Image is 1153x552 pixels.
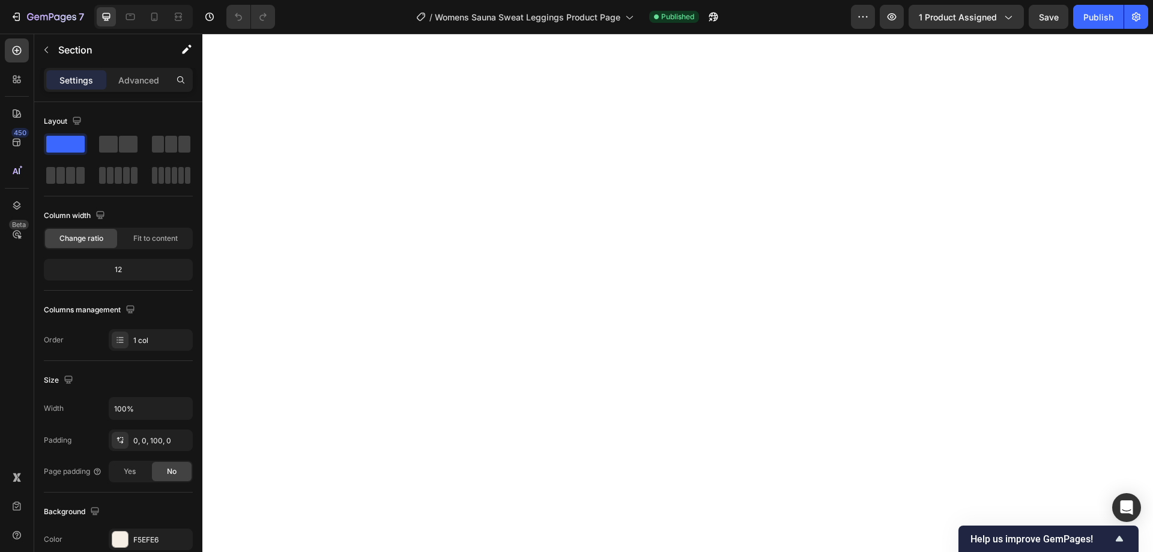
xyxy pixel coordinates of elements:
button: Save [1029,5,1068,29]
div: F5EFE6 [133,535,190,545]
span: No [167,466,177,477]
input: Auto [109,398,192,419]
div: Layout [44,114,84,130]
span: Help us improve GemPages! [970,533,1112,545]
p: Section [58,43,157,57]
p: Settings [59,74,93,86]
button: Show survey - Help us improve GemPages! [970,532,1127,546]
div: 0, 0, 100, 0 [133,435,190,446]
div: Column width [44,208,107,224]
span: Published [661,11,694,22]
div: Size [44,372,76,389]
span: 1 product assigned [919,11,997,23]
div: Beta [9,220,29,229]
div: Background [44,504,102,520]
span: Save [1039,12,1059,22]
button: 1 product assigned [909,5,1024,29]
div: Columns management [44,302,138,318]
div: 1 col [133,335,190,346]
div: Undo/Redo [226,5,275,29]
div: Publish [1083,11,1113,23]
div: 12 [46,261,190,278]
p: 7 [79,10,84,24]
div: Width [44,403,64,414]
div: Page padding [44,466,102,477]
button: Publish [1073,5,1124,29]
div: Color [44,534,62,545]
span: Yes [124,466,136,477]
iframe: Design area [202,34,1153,552]
button: 7 [5,5,89,29]
div: Padding [44,435,71,446]
span: Womens Sauna Sweat Leggings Product Page [435,11,620,23]
span: / [429,11,432,23]
span: Change ratio [59,233,103,244]
div: Order [44,335,64,345]
span: Fit to content [133,233,178,244]
div: 450 [11,128,29,138]
div: Open Intercom Messenger [1112,493,1141,522]
p: Advanced [118,74,159,86]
